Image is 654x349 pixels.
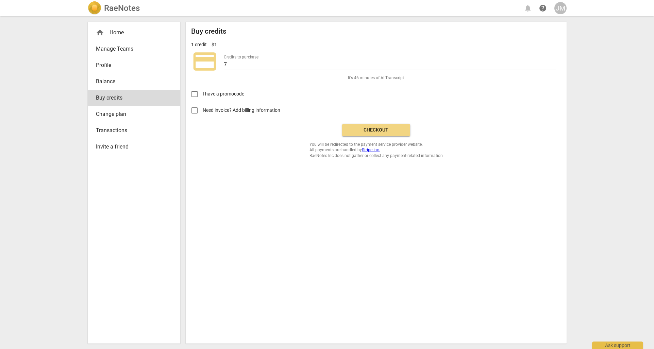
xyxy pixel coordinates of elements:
[96,110,167,118] span: Change plan
[104,3,140,13] h2: RaeNotes
[539,4,547,12] span: help
[96,94,167,102] span: Buy credits
[88,41,180,57] a: Manage Teams
[88,139,180,155] a: Invite a friend
[96,143,167,151] span: Invite a friend
[191,27,227,36] h2: Buy credits
[88,90,180,106] a: Buy credits
[96,29,167,37] div: Home
[348,127,405,134] span: Checkout
[88,1,140,15] a: LogoRaeNotes
[88,122,180,139] a: Transactions
[96,126,167,135] span: Transactions
[224,55,258,59] label: Credits to purchase
[96,61,167,69] span: Profile
[96,77,167,86] span: Balance
[88,24,180,41] div: Home
[96,45,167,53] span: Manage Teams
[88,57,180,73] a: Profile
[191,41,217,48] p: 1 credit = $1
[309,142,443,159] span: You will be redirected to the payment service provider website. All payments are handled by RaeNo...
[592,342,643,349] div: Ask support
[88,1,101,15] img: Logo
[96,29,104,37] span: home
[203,107,281,114] span: Need invoice? Add billing information
[348,75,404,81] span: It's 46 minutes of AI Transcript
[537,2,549,14] a: Help
[88,106,180,122] a: Change plan
[203,90,244,98] span: I have a promocode
[342,124,410,136] button: Checkout
[554,2,567,14] button: JM
[191,48,218,75] span: credit_card
[362,147,380,152] a: Stripe Inc.
[88,73,180,90] a: Balance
